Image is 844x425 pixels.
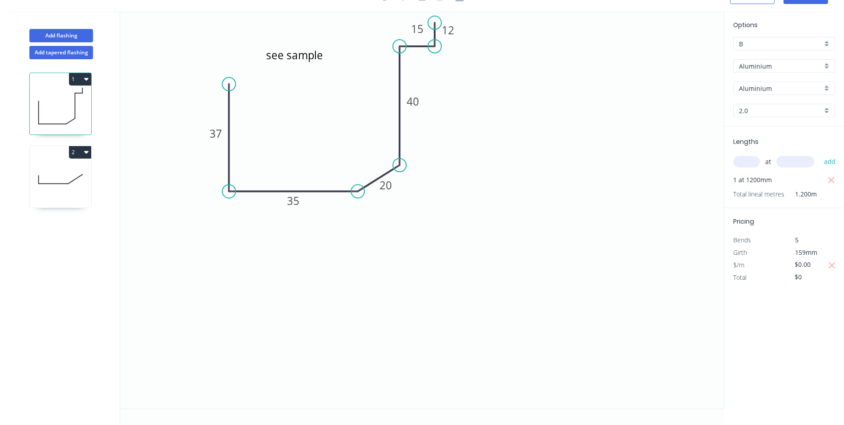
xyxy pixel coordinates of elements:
span: 159mm [795,248,817,257]
span: 1.200m [784,188,817,200]
tspan: 20 [380,178,392,192]
tspan: 40 [407,94,419,109]
tspan: 15 [411,21,424,36]
span: Bends [733,236,751,244]
button: 1 [69,73,91,86]
button: add [820,154,840,169]
button: Add tapered flashing [29,46,93,59]
span: at [765,155,771,168]
input: Thickness [739,106,822,115]
input: Material [739,61,822,71]
span: Options [733,20,758,29]
input: Price level [739,39,822,49]
span: 1 at 1200mm [733,174,772,186]
span: Total lineal metres [733,188,784,200]
span: Lengths [733,137,759,146]
span: $/m [733,261,744,269]
span: Girth [733,248,747,257]
textarea: see sample [264,45,336,78]
span: Total [733,273,747,282]
span: 5 [795,236,799,244]
tspan: 35 [287,193,299,208]
button: Add flashing [29,29,93,42]
span: Pricing [733,217,754,226]
button: 2 [69,146,91,159]
tspan: 12 [442,23,454,37]
tspan: 37 [210,126,222,141]
input: Colour [739,84,822,93]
